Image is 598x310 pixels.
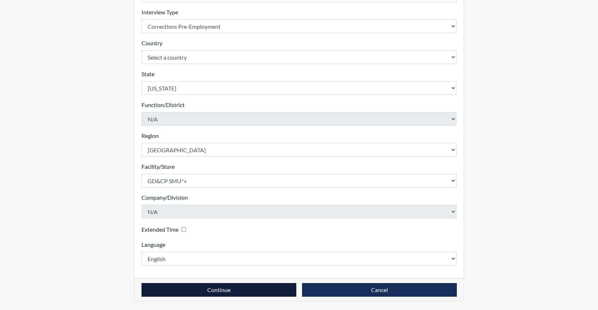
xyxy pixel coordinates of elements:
label: Facility/Store [142,162,175,171]
div: Checking this box will provide the interviewee with an accomodation of extra time to answer each ... [142,224,189,235]
button: Continue [142,283,296,297]
label: Function/District [142,101,185,109]
label: Extended Time [142,225,179,234]
label: Country [142,39,162,47]
button: Cancel [302,283,457,297]
label: Region [142,131,159,140]
label: Company/Division [142,193,188,202]
label: Language [142,240,165,249]
label: State [142,70,154,78]
label: Interview Type [142,8,178,17]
